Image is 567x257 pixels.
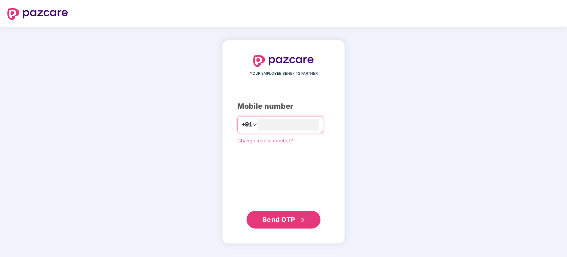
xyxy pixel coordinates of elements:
[262,216,295,223] span: Send OTP
[252,122,257,127] span: down
[237,101,330,112] div: Mobile number
[237,138,293,143] a: Change mobile number?
[300,218,305,223] span: double-right
[250,71,318,77] span: YOUR EMPLOYEE BENEFITS PARTNER
[253,55,314,67] img: logo
[241,120,252,129] span: +91
[247,211,320,229] button: Send OTPdouble-right
[7,8,68,20] img: logo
